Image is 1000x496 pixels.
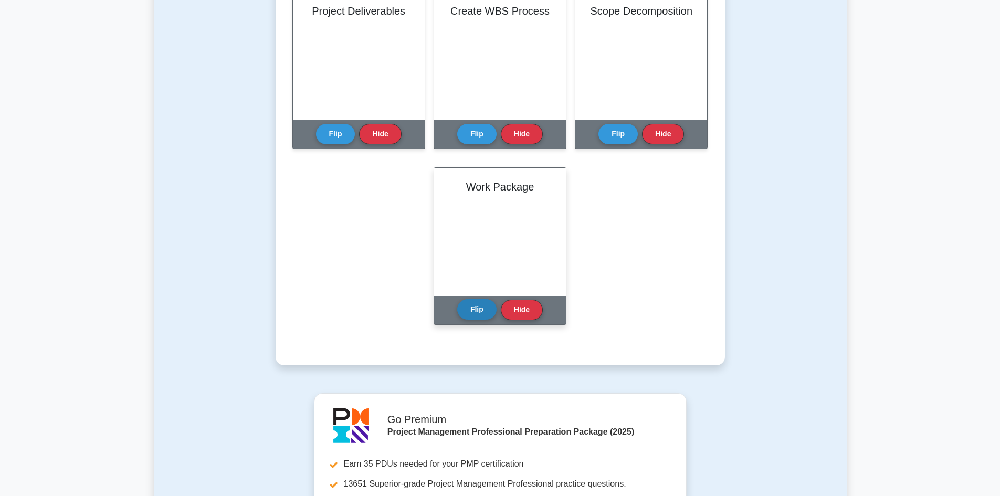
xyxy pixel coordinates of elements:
button: Flip [457,299,497,320]
h2: Create WBS Process [447,5,553,17]
button: Flip [457,124,497,144]
h2: Work Package [447,181,553,193]
button: Flip [598,124,638,144]
button: Hide [501,124,543,144]
h2: Project Deliverables [306,5,412,17]
button: Hide [359,124,401,144]
button: Hide [642,124,684,144]
h2: Scope Decomposition [588,5,694,17]
button: Hide [501,300,543,320]
button: Flip [316,124,355,144]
